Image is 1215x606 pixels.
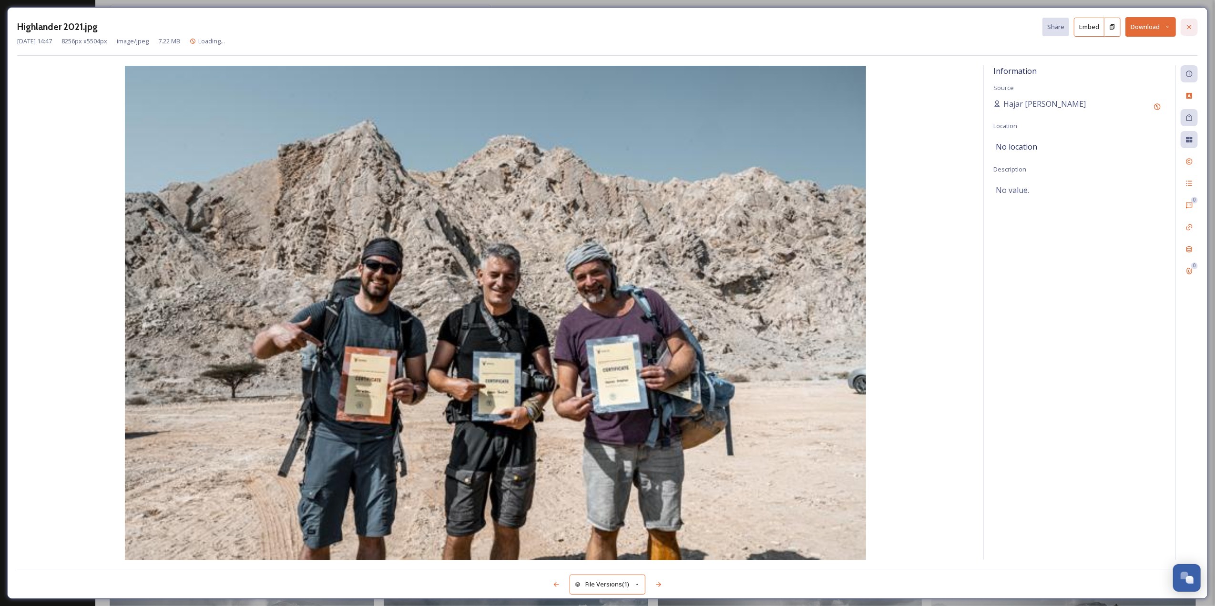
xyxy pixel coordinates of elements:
span: No location [996,141,1037,152]
span: Location [993,121,1017,130]
button: File Versions(1) [570,575,646,594]
h3: Highlander 2021.jpg [17,20,98,34]
span: 7.22 MB [158,37,180,46]
button: Share [1042,18,1069,36]
span: image/jpeg [117,37,149,46]
span: 8256 px x 5504 px [61,37,107,46]
span: Description [993,165,1026,173]
span: Hajar [PERSON_NAME] [1003,98,1086,110]
img: e7e72e64-26de-4ae8-9362-e1d97d8e63a1.jpg [17,66,974,560]
button: Embed [1074,18,1104,37]
span: Information [993,66,1037,76]
div: 0 [1191,263,1198,269]
button: Open Chat [1173,564,1201,592]
span: [DATE] 14:47 [17,37,52,46]
span: Source [993,83,1014,92]
span: No value. [996,184,1029,196]
div: 0 [1191,197,1198,203]
button: Download [1125,17,1176,37]
span: Loading... [198,37,225,45]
